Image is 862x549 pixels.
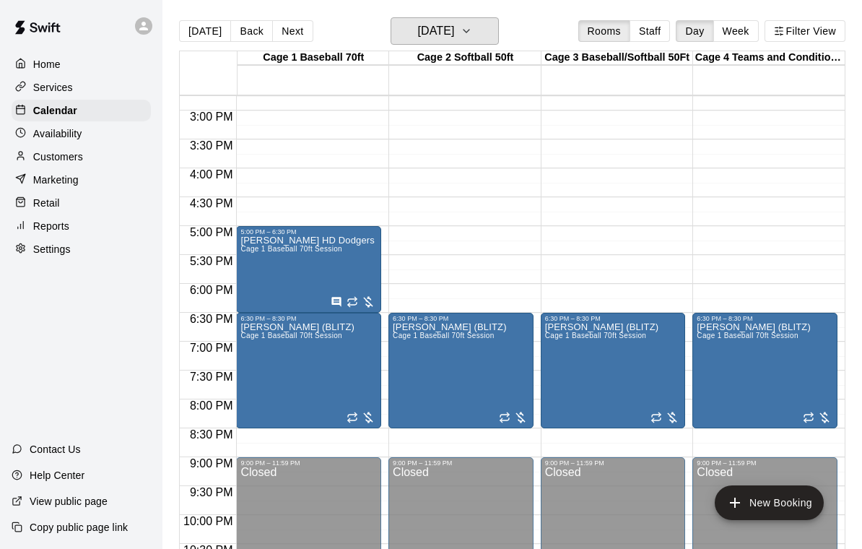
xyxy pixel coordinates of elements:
p: Marketing [33,173,79,187]
p: View public page [30,494,108,509]
span: 7:30 PM [186,371,237,383]
span: 4:00 PM [186,168,237,181]
span: 4:30 PM [186,197,237,209]
div: 9:00 PM – 11:59 PM [697,459,833,467]
h6: [DATE] [417,21,454,41]
div: Cage 2 Softball 50ft [389,51,541,65]
a: Settings [12,238,151,260]
button: add [715,485,824,520]
button: [DATE] [391,17,499,45]
p: Calendar [33,103,77,118]
div: 9:00 PM – 11:59 PM [545,459,682,467]
p: Customers [33,150,83,164]
span: 5:00 PM [186,226,237,238]
p: Availability [33,126,82,141]
div: 6:30 PM – 8:30 PM: Cage 1 Baseball 70ft Session [692,313,837,428]
span: Recurring event [347,412,358,423]
div: 6:30 PM – 8:30 PM [697,315,833,322]
p: Contact Us [30,442,81,457]
span: Recurring event [347,296,358,308]
a: Calendar [12,100,151,121]
a: Home [12,53,151,75]
div: Cage 1 Baseball 70ft [238,51,389,65]
div: 6:30 PM – 8:30 PM: Cage 1 Baseball 70ft Session [388,313,534,428]
button: Back [230,20,273,42]
div: 6:30 PM – 8:30 PM: Cage 1 Baseball 70ft Session [236,313,381,428]
button: Filter View [765,20,845,42]
button: Week [713,20,759,42]
button: Next [272,20,313,42]
div: 6:30 PM – 8:30 PM [240,315,377,322]
span: 6:00 PM [186,284,237,296]
span: Recurring event [803,412,814,423]
span: 9:00 PM [186,457,237,470]
span: 3:00 PM [186,111,237,123]
div: 6:30 PM – 8:30 PM [393,315,529,322]
span: Cage 1 Baseball 70ft Session [545,332,647,340]
div: 5:00 PM – 6:30 PM: Cage 1 Baseball 70ft Session [236,226,381,313]
span: 8:00 PM [186,399,237,412]
span: Cage 1 Baseball 70ft Session [393,332,495,340]
a: Customers [12,146,151,168]
div: 6:30 PM – 8:30 PM [545,315,682,322]
div: Cage 4 Teams and Condition Training [693,51,845,65]
p: Copy public page link [30,520,128,535]
span: Recurring event [499,412,510,423]
span: 6:30 PM [186,313,237,325]
p: Home [33,57,61,72]
button: Day [676,20,713,42]
span: 8:30 PM [186,428,237,441]
div: 6:30 PM – 8:30 PM: Cage 1 Baseball 70ft Session [541,313,686,428]
p: Help Center [30,468,84,483]
span: 5:30 PM [186,255,237,267]
span: 10:00 PM [180,515,236,527]
p: Settings [33,242,71,256]
svg: Has notes [331,296,342,308]
a: Marketing [12,169,151,191]
a: Reports [12,215,151,237]
a: Availability [12,123,151,144]
button: [DATE] [179,20,231,42]
p: Reports [33,219,69,233]
span: Cage 1 Baseball 70ft Session [697,332,798,340]
div: 9:00 PM – 11:59 PM [393,459,529,467]
div: 5:00 PM – 6:30 PM [240,228,377,235]
p: Retail [33,196,60,210]
span: Recurring event [650,412,662,423]
div: 9:00 PM – 11:59 PM [240,459,377,467]
div: Cage 3 Baseball/Softball 50Ft [541,51,693,65]
a: Services [12,77,151,98]
p: Services [33,80,73,95]
button: Rooms [578,20,630,42]
span: Cage 1 Baseball 70ft Session [240,245,342,253]
span: 3:30 PM [186,139,237,152]
span: 7:00 PM [186,342,237,354]
span: 9:30 PM [186,486,237,498]
a: Retail [12,192,151,214]
button: Staff [630,20,671,42]
span: Cage 1 Baseball 70ft Session [240,332,342,340]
